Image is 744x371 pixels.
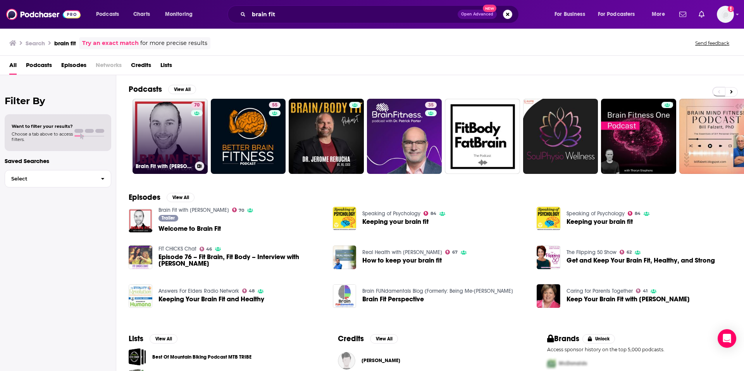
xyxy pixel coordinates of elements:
span: Podcasts [96,9,119,20]
a: Podchaser - Follow, Share and Rate Podcasts [6,7,81,22]
a: 62 [620,250,632,254]
a: 48 [242,289,255,293]
span: McDonalds [559,360,587,367]
a: 41 [636,289,648,293]
img: Keeping your brain fit [333,207,356,230]
a: EpisodesView All [129,192,195,202]
span: 41 [643,289,648,293]
span: Monitoring [165,9,193,20]
img: User Profile [717,6,734,23]
a: Speaking of Psychology [362,210,420,217]
h3: brain fit [54,40,76,47]
h2: Brands [547,334,579,344]
span: 70 [239,209,244,212]
span: 67 [452,251,458,254]
h3: Brain Fit with [PERSON_NAME] [136,163,192,170]
a: Try an exact match [82,39,139,48]
span: for more precise results [140,39,207,48]
span: 62 [627,251,632,254]
span: Want to filter your results? [12,124,73,129]
span: New [483,5,497,12]
button: View All [168,85,196,94]
span: Keep Your Brain Fit with [PERSON_NAME] [567,296,690,302]
button: open menu [646,8,675,21]
img: Welcome to Brain Fit [129,209,152,232]
a: Podcasts [26,59,52,75]
span: 46 [206,247,212,251]
span: [PERSON_NAME] [362,357,400,364]
h2: Lists [129,334,143,344]
a: Brain Fit Perspective [362,296,424,302]
span: 70 [194,101,200,109]
h2: Episodes [129,192,160,202]
span: Keeping Your Brain Fit and Healthy [158,296,264,302]
a: 67 [445,250,458,254]
a: Lizi Jackson-Barrett [362,357,400,364]
button: Send feedback [693,40,732,46]
a: Credits [131,59,151,75]
button: open menu [91,8,129,21]
img: Brain Fit Perspective [333,284,356,308]
img: Keeping your brain fit [537,207,560,230]
a: 70 [232,208,245,212]
span: For Podcasters [598,9,635,20]
a: Get and Keep Your Brain Fit, Healthy, and Strong [567,257,715,264]
a: Episodes [61,59,86,75]
a: Keeping Your Brain Fit and Healthy [129,284,152,308]
a: 35 [367,99,442,174]
span: Keeping your brain fit [567,218,633,225]
a: Best Of Mountain Biking Podcast MTB TRIBE [129,348,146,366]
span: Networks [96,59,122,75]
button: Open AdvancedNew [458,10,497,19]
input: Search podcasts, credits, & more... [249,8,458,21]
a: 55 [211,99,286,174]
a: Speaking of Psychology [567,210,625,217]
img: How to keep your brain fit [333,246,356,269]
a: Keeping your brain fit [362,218,429,225]
p: Access sponsor history on the top 5,000 podcasts. [547,347,732,352]
span: Charts [133,9,150,20]
button: View All [150,334,177,344]
button: open menu [549,8,595,21]
a: Lists [160,59,172,75]
a: Real Health with Karl Henry [362,249,442,256]
a: Caring for Parents Together [567,288,633,294]
img: Episode 76 – Fit Brain, Fit Body – Interview with Jill Hewlett [129,246,152,269]
span: 84 [431,212,436,215]
button: Select [5,170,111,187]
button: View All [167,193,195,202]
button: Show profile menu [717,6,734,23]
a: 84 [628,211,641,216]
a: 55 [269,102,281,108]
a: ListsView All [129,334,177,344]
img: Get and Keep Your Brain Fit, Healthy, and Strong [537,246,560,269]
a: Episode 76 – Fit Brain, Fit Body – Interview with Jill Hewlett [158,254,324,267]
a: All [9,59,17,75]
a: Answers For Elders Radio Network [158,288,239,294]
a: 70 [191,102,203,108]
span: Select [5,176,95,181]
div: Open Intercom Messenger [718,329,736,348]
span: 55 [272,101,277,109]
a: Keep Your Brain Fit with Dr. Pascale Michelon [567,296,690,302]
a: Best Of Mountain Biking Podcast MTB TRIBE [152,353,251,361]
a: Charts [128,8,155,21]
a: 35 [425,102,437,108]
p: Saved Searches [5,157,111,165]
a: Lizi Jackson-Barrett [338,352,355,369]
a: CreditsView All [338,334,398,344]
svg: Add a profile image [728,6,734,12]
span: 35 [428,101,434,109]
